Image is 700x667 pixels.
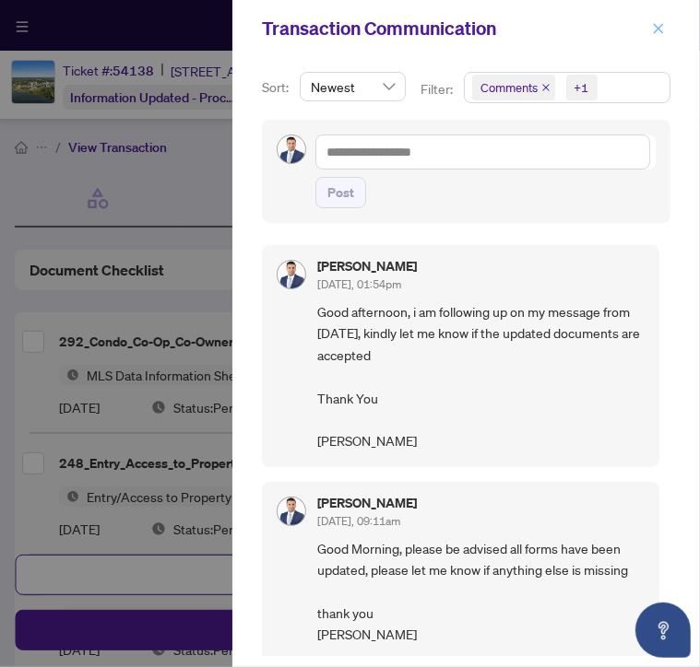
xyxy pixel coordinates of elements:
span: Comments [481,78,538,97]
button: Open asap [635,603,691,658]
img: Profile Icon [278,261,305,288]
span: Good afternoon, i am following up on my message from [DATE], kindly let me know if the updated do... [317,301,645,452]
p: Sort: [262,77,292,98]
span: Comments [472,75,555,100]
p: Filter: [421,79,456,99]
span: close [541,83,551,92]
span: [DATE], 01:54pm [317,277,401,291]
img: Profile Icon [278,135,305,163]
span: Newest [311,73,395,100]
span: close [652,22,665,35]
h5: [PERSON_NAME] [317,497,417,509]
div: +1 [575,78,589,97]
button: Post [315,177,366,208]
img: Profile Icon [278,497,305,525]
div: Transaction Communication [262,15,647,42]
span: Good Morning, please be advised all forms have been updated, please let me know if anything else ... [317,538,645,646]
span: [DATE], 09:11am [317,514,400,528]
h5: [PERSON_NAME] [317,260,417,273]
